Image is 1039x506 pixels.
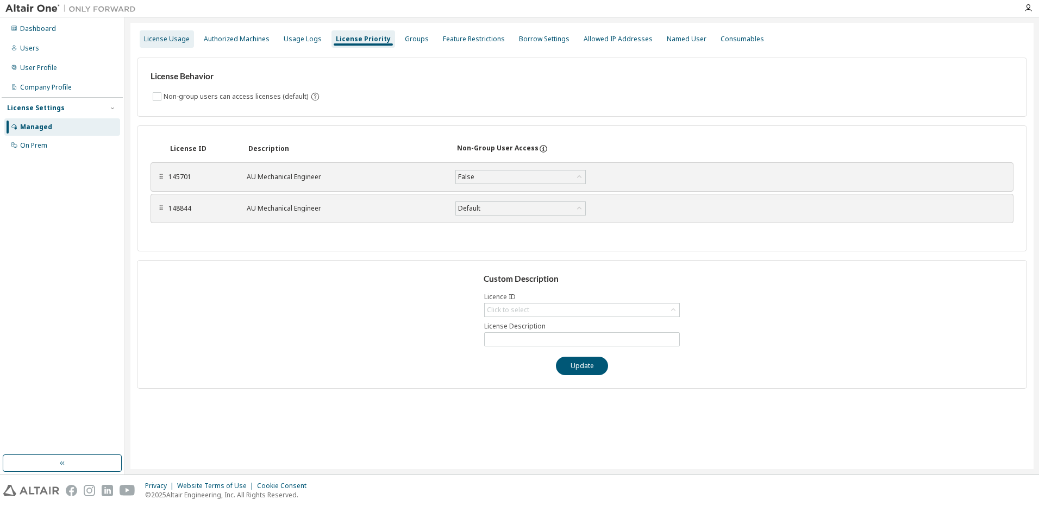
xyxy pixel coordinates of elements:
div: Privacy [145,482,177,490]
div: Consumables [721,35,764,43]
div: Cookie Consent [257,482,313,490]
div: Allowed IP Addresses [584,35,653,43]
img: youtube.svg [120,485,135,496]
div: Website Terms of Use [177,482,257,490]
div: License Priority [336,35,391,43]
div: Non-Group User Access [457,144,539,154]
div: On Prem [20,141,47,150]
div: User Profile [20,64,57,72]
img: altair_logo.svg [3,485,59,496]
div: Feature Restrictions [443,35,505,43]
div: Users [20,44,39,53]
div: 145701 [168,173,234,181]
img: instagram.svg [84,485,95,496]
label: Non-group users can access licenses (default) [164,90,310,103]
div: Click to select [485,303,679,317]
div: Borrow Settings [519,35,569,43]
div: False [456,171,476,183]
div: Dashboard [20,24,56,33]
div: Description [248,144,444,153]
div: ⠿ [158,204,164,213]
div: AU Mechanical Engineer [247,173,442,181]
div: Click to select [487,306,529,314]
div: Default [456,202,585,215]
p: © 2025 Altair Engineering, Inc. All Rights Reserved. [145,490,313,499]
div: Authorized Machines [204,35,270,43]
label: License Description [484,322,680,331]
img: linkedin.svg [102,485,113,496]
div: Named User [667,35,706,43]
div: 148844 [168,204,234,213]
h3: Custom Description [484,274,681,284]
div: License Settings [7,104,65,112]
button: Update [556,357,608,375]
div: Usage Logs [284,35,322,43]
h3: License Behavior [151,71,318,82]
div: License ID [170,144,235,153]
div: ⠿ [158,173,164,181]
div: AU Mechanical Engineer [247,204,442,213]
label: Licence ID [484,293,680,301]
div: Managed [20,123,52,131]
img: facebook.svg [66,485,77,496]
img: Altair One [5,3,141,14]
div: License Usage [144,35,190,43]
div: Default [456,203,482,214]
div: Groups [405,35,429,43]
div: False [456,170,585,184]
svg: By default any user not assigned to any group can access any license. Turn this setting off to di... [310,92,320,102]
div: Company Profile [20,83,72,92]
